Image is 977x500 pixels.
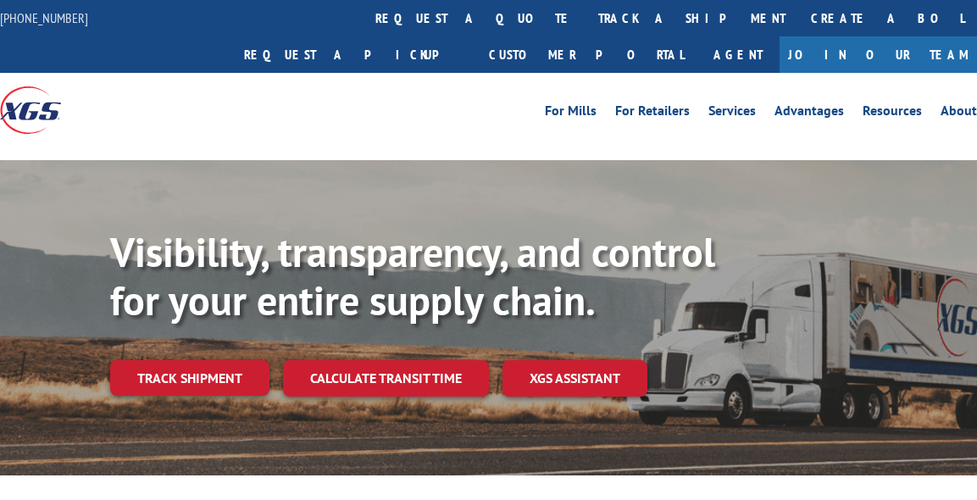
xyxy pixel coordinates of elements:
[283,360,489,397] a: Calculate transit time
[476,36,697,73] a: Customer Portal
[545,104,597,123] a: For Mills
[110,360,269,396] a: Track shipment
[708,104,756,123] a: Services
[110,225,715,327] b: Visibility, transparency, and control for your entire supply chain.
[231,36,476,73] a: Request a pickup
[774,104,844,123] a: Advantages
[502,360,647,397] a: XGS ASSISTANT
[697,36,780,73] a: Agent
[780,36,977,73] a: Join Our Team
[863,104,922,123] a: Resources
[941,104,977,123] a: About
[615,104,690,123] a: For Retailers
